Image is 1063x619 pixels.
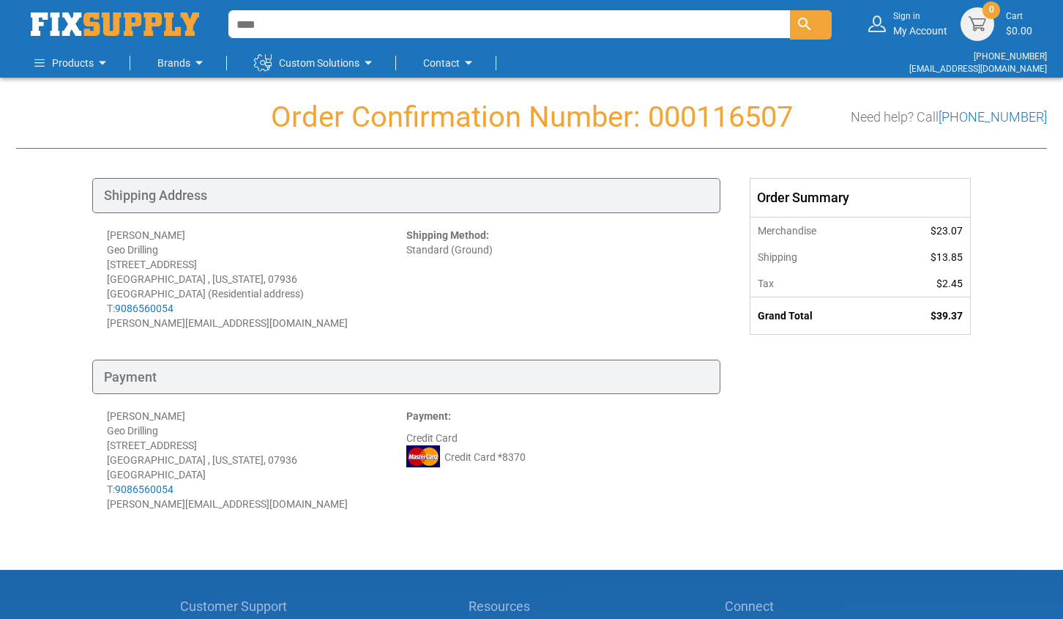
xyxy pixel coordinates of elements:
[107,228,406,330] div: [PERSON_NAME] Geo Drilling [STREET_ADDRESS] [GEOGRAPHIC_DATA] , [US_STATE], 07936 [GEOGRAPHIC_DAT...
[423,48,477,78] a: Contact
[1006,25,1032,37] span: $0.00
[157,48,208,78] a: Brands
[16,101,1047,133] h1: Order Confirmation Number: 000116507
[930,310,963,322] span: $39.37
[406,409,706,511] div: Credit Card
[115,483,174,495] a: 9086560054
[406,410,451,422] strong: Payment:
[180,599,295,614] h5: Customer Support
[893,10,947,23] small: Sign in
[444,450,526,464] span: Credit Card *8370
[406,228,706,330] div: Standard (Ground)
[725,599,883,614] h5: Connect
[750,270,884,297] th: Tax
[930,251,963,263] span: $13.85
[406,445,440,467] img: MC
[31,12,199,36] img: Fix Industrial Supply
[92,360,720,395] div: Payment
[254,48,377,78] a: Custom Solutions
[909,64,1047,74] a: [EMAIL_ADDRESS][DOMAIN_NAME]
[750,179,970,217] div: Order Summary
[92,178,720,213] div: Shipping Address
[750,217,884,244] th: Merchandise
[406,229,489,241] strong: Shipping Method:
[758,310,813,322] strong: Grand Total
[989,4,994,16] span: 0
[936,278,963,289] span: $2.45
[34,48,111,78] a: Products
[1006,10,1032,23] small: Cart
[939,109,1047,125] a: [PHONE_NUMBER]
[851,110,1047,125] h3: Need help? Call
[930,225,963,237] span: $23.07
[893,10,947,37] div: My Account
[974,51,1047,62] a: [PHONE_NUMBER]
[469,599,551,614] h5: Resources
[115,303,174,314] a: 9086560054
[31,12,199,36] a: store logo
[107,409,406,511] div: [PERSON_NAME] Geo Drilling [STREET_ADDRESS] [GEOGRAPHIC_DATA] , [US_STATE], 07936 [GEOGRAPHIC_DAT...
[750,244,884,270] th: Shipping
